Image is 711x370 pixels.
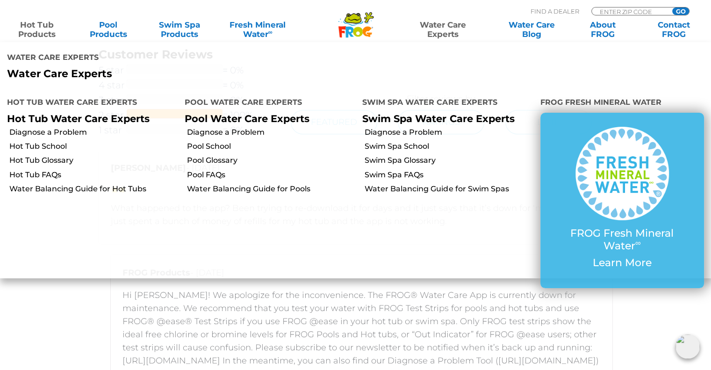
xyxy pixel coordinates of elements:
a: Swim SpaProducts [152,20,207,39]
a: Hot Tub School [9,141,178,152]
sup: ∞ [635,238,641,247]
a: Hot TubProducts [9,20,65,39]
h4: Hot Tub Water Care Experts [7,94,171,113]
a: Pool School [187,141,355,152]
a: Water Balancing Guide for Pools [187,184,355,194]
a: Water Balancing Guide for Swim Spas [365,184,533,194]
p: FROG Fresh Mineral Water [559,227,685,252]
a: Water CareBlog [504,20,559,39]
img: openIcon [675,334,700,359]
a: Swim Spa Water Care Experts [362,113,514,124]
a: Diagnose a Problem [187,127,355,138]
input: GO [672,7,689,15]
h4: Water Care Experts [7,49,348,68]
a: Water Balancing Guide for Hot Tubs [9,184,178,194]
a: Pool FAQs [187,170,355,180]
sup: ∞ [268,29,272,36]
a: Swim Spa Glossary [365,155,533,166]
p: Find A Dealer [531,7,579,15]
a: Water CareExperts [398,20,488,39]
a: AboutFROG [575,20,630,39]
a: Diagnose a Problem [365,127,533,138]
h4: Pool Water Care Experts [185,94,348,113]
h4: FROG Fresh Mineral Water [540,94,704,113]
a: Hot Tub Water Care Experts [7,113,150,124]
a: Swim Spa FAQs [365,170,533,180]
p: Learn More [559,257,685,269]
h4: Swim Spa Water Care Experts [362,94,526,113]
p: Water Care Experts [7,68,348,80]
a: Pool Water Care Experts [185,113,309,124]
a: Fresh MineralWater∞ [223,20,292,39]
a: Pool Glossary [187,155,355,166]
a: Hot Tub Glossary [9,155,178,166]
a: FROG Fresh Mineral Water∞ Learn More [559,127,685,274]
input: Zip Code Form [599,7,662,15]
a: ContactFROG [646,20,702,39]
a: Swim Spa School [365,141,533,152]
a: Hot Tub FAQs [9,170,178,180]
a: Diagnose a Problem [9,127,178,138]
a: PoolProducts [80,20,136,39]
